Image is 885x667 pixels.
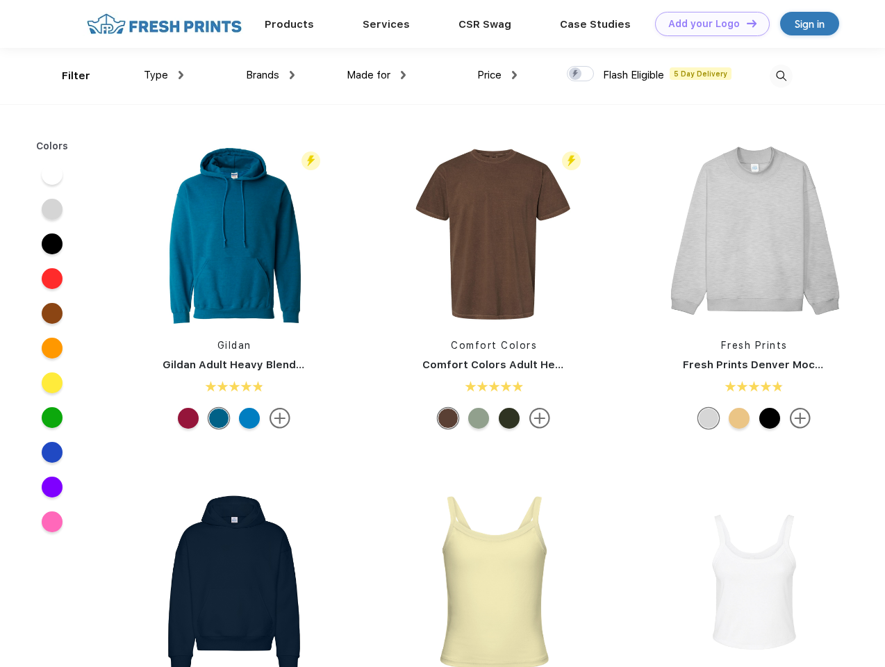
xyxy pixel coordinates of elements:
[142,140,326,324] img: func=resize&h=266
[208,408,229,429] div: Antique Sapphire
[265,18,314,31] a: Products
[499,408,520,429] div: Hemp
[529,408,550,429] img: more.svg
[402,140,586,324] img: func=resize&h=266
[668,18,740,30] div: Add your Logo
[217,340,251,351] a: Gildan
[670,67,731,80] span: 5 Day Delivery
[178,408,199,429] div: Antiq Cherry Red
[729,408,750,429] div: Bahama Yellow
[422,359,650,371] a: Comfort Colors Adult Heavyweight T-Shirt
[759,408,780,429] div: Black
[26,139,79,154] div: Colors
[144,69,168,81] span: Type
[721,340,788,351] a: Fresh Prints
[790,408,811,429] img: more.svg
[239,408,260,429] div: Sapphire
[451,340,537,351] a: Comfort Colors
[512,71,517,79] img: dropdown.png
[179,71,183,79] img: dropdown.png
[301,151,320,170] img: flash_active_toggle.svg
[770,65,793,88] img: desktop_search.svg
[246,69,279,81] span: Brands
[562,151,581,170] img: flash_active_toggle.svg
[62,68,90,84] div: Filter
[603,69,664,81] span: Flash Eligible
[662,140,847,324] img: func=resize&h=266
[747,19,756,27] img: DT
[477,69,502,81] span: Price
[290,71,295,79] img: dropdown.png
[438,408,458,429] div: Espresso
[698,408,719,429] div: Ash Grey
[468,408,489,429] div: Bay
[795,16,825,32] div: Sign in
[270,408,290,429] img: more.svg
[401,71,406,79] img: dropdown.png
[163,359,466,371] a: Gildan Adult Heavy Blend 8 Oz. 50/50 Hooded Sweatshirt
[347,69,390,81] span: Made for
[83,12,246,36] img: fo%20logo%202.webp
[780,12,839,35] a: Sign in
